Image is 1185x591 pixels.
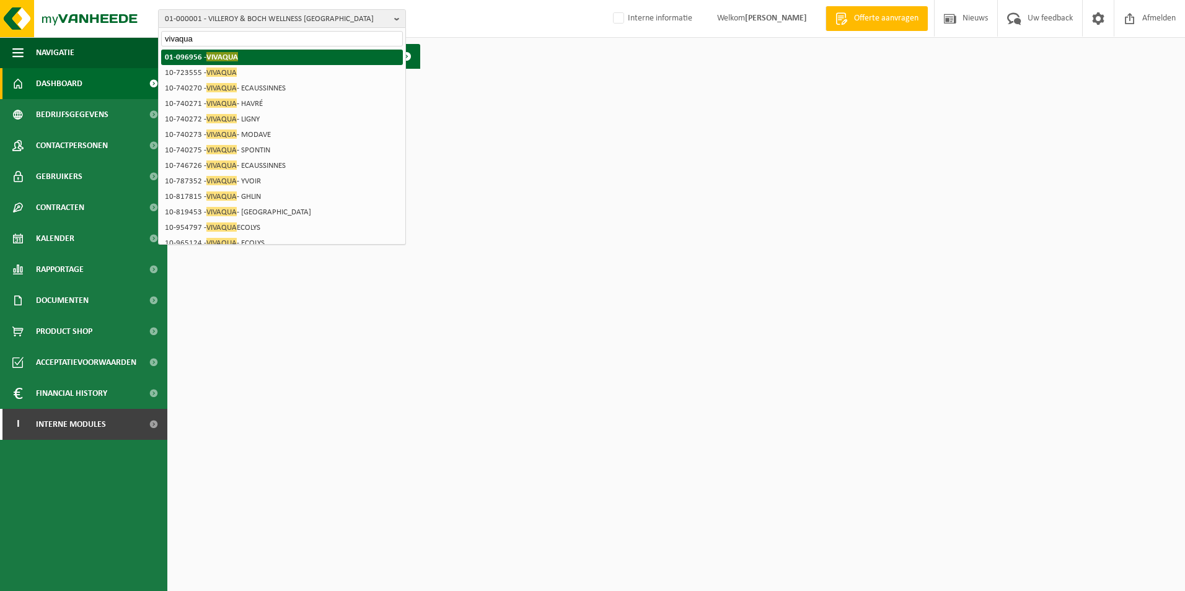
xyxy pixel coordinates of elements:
li: 10-740272 - - LIGNY [161,112,403,127]
span: Contactpersonen [36,130,108,161]
span: VIVAQUA [206,83,237,92]
span: VIVAQUA [206,129,237,139]
a: Offerte aanvragen [826,6,928,31]
span: Documenten [36,285,89,316]
span: VIVAQUA [206,52,238,61]
span: Rapportage [36,254,84,285]
li: 10-787352 - - YVOIR [161,173,403,189]
li: 10-740270 - - ECAUSSINNES [161,81,403,96]
li: 10-740275 - - SPONTIN [161,142,403,158]
span: VIVAQUA [206,160,237,170]
span: 01-000001 - VILLEROY & BOCH WELLNESS [GEOGRAPHIC_DATA] [165,10,389,28]
li: 10-746726 - - ECAUSSINNES [161,158,403,173]
li: 10-740273 - - MODAVE [161,127,403,142]
span: VIVAQUA [206,114,237,123]
span: VIVAQUA [206,207,237,216]
span: VIVAQUA [206,191,237,201]
input: Zoeken naar gekoppelde vestigingen [161,31,403,46]
span: I [12,409,24,440]
button: 01-000001 - VILLEROY & BOCH WELLNESS [GEOGRAPHIC_DATA] [158,9,406,28]
li: 10-965124 - - ECOLYS [161,235,403,251]
span: VIVAQUA [206,222,237,232]
li: 10-817815 - - GHLIN [161,189,403,204]
span: Bedrijfsgegevens [36,99,108,130]
li: 10-954797 - ECOLYS [161,220,403,235]
span: VIVAQUA [206,68,237,77]
span: VIVAQUA [206,98,237,108]
span: Navigatie [36,37,74,68]
span: VIVAQUA [206,238,237,247]
span: Dashboard [36,68,82,99]
li: 10-819453 - - [GEOGRAPHIC_DATA] [161,204,403,220]
strong: [PERSON_NAME] [745,14,807,23]
li: 10-740271 - - HAVRÉ [161,96,403,112]
li: 10-723555 - [161,65,403,81]
span: Offerte aanvragen [851,12,922,25]
span: VIVAQUA [206,176,237,185]
span: Interne modules [36,409,106,440]
span: Acceptatievoorwaarden [36,347,136,378]
span: Product Shop [36,316,92,347]
strong: 01-096956 - [165,52,238,61]
span: Financial History [36,378,107,409]
label: Interne informatie [610,9,692,28]
span: Contracten [36,192,84,223]
span: Kalender [36,223,74,254]
span: VIVAQUA [206,145,237,154]
span: Gebruikers [36,161,82,192]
